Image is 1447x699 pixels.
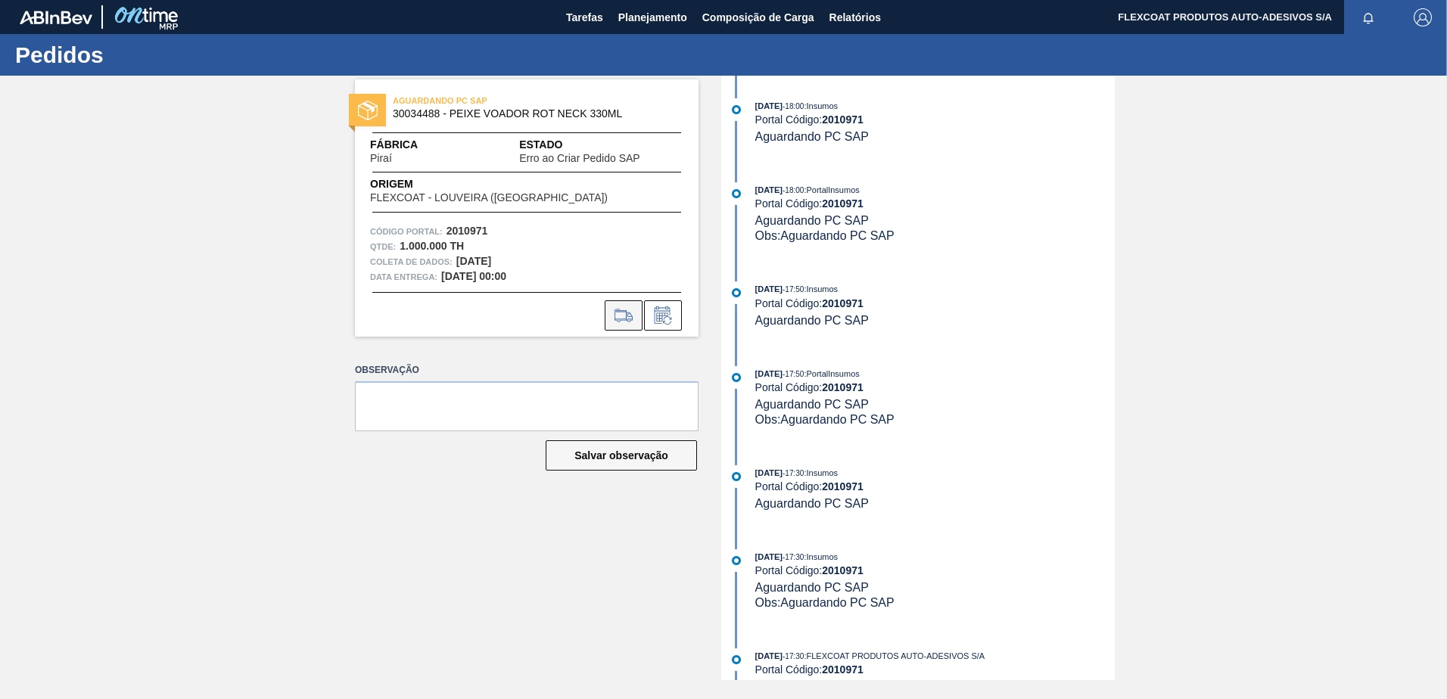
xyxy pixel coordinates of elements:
span: Erro ao Criar Pedido SAP [519,153,640,164]
span: Data entrega: [370,269,437,284]
span: Estado [519,137,683,153]
strong: [DATE] 00:00 [441,270,506,282]
strong: 2010971 [822,480,864,492]
span: [DATE] [755,552,783,561]
span: Composição de Carga [702,8,814,26]
span: : PortalInsumos [804,369,859,378]
span: - 18:00 [783,102,804,110]
span: Obs: Aguardando PC SAP [755,596,895,609]
span: : Insumos [804,552,838,561]
span: Obs: Aguardando PC SAP [755,229,895,242]
h1: Pedidos [15,46,284,64]
strong: 2010971 [822,297,864,309]
span: [DATE] [755,284,783,294]
img: atual [732,472,741,481]
img: Logout [1414,8,1432,26]
span: Planejamento [618,8,687,26]
strong: 2010971 [447,225,488,237]
span: - 17:30 [783,469,804,477]
font: Código Portal: [370,227,443,236]
span: Aguardando PC SAP [755,497,869,510]
span: - 18:00 [783,186,804,194]
strong: [DATE] [456,255,491,267]
img: atual [732,189,741,198]
span: : Insumos [804,468,838,477]
div: Ir para Composição de Carga [605,300,643,331]
span: Aguardando PC SAP [755,398,869,411]
button: Notificações [1344,7,1393,28]
span: [DATE] [755,185,783,194]
img: TNhmsLtSVTkK8tSr43FrP2fwEKptu5GPRR3wAAAABJRU5ErkJggg== [20,11,92,24]
span: FLEXCOAT - LOUVEIRA ([GEOGRAPHIC_DATA]) [370,192,608,203]
span: - 17:50 [783,370,804,378]
span: : FLEXCOAT PRODUTOS AUTO-ADESIVOS S/A [804,651,985,660]
span: Aguardando PC SAP [755,130,869,143]
div: Portal Código: [755,197,1115,210]
span: Obs: Aguardando PC SAP [755,413,895,426]
button: Salvar observação [546,440,697,471]
strong: 2010971 [822,564,864,576]
span: Qtde : [370,239,396,254]
span: [DATE] [755,468,783,477]
strong: 2010971 [822,197,864,210]
img: atual [732,556,741,565]
strong: 2010971 [822,113,864,126]
span: - 17:30 [783,652,804,660]
span: Origem [370,176,651,192]
span: Coleta de dados: [370,254,453,269]
span: : PortalInsumos [804,185,859,194]
span: [DATE] [755,101,783,110]
span: - 17:50 [783,285,804,294]
span: - 17:30 [783,553,804,561]
div: Portal Código: [755,381,1115,393]
img: estado [358,101,378,120]
strong: 2010971 [822,381,864,393]
span: AGUARDANDO PC SAP [393,93,605,108]
div: Informar alteração no pedido [644,300,682,331]
span: Aguardando PC SAP [755,314,869,327]
img: atual [732,373,741,382]
label: Observação [355,359,699,381]
span: Piraí [370,153,392,164]
img: atual [732,288,741,297]
span: Fábrica [370,137,440,153]
span: Relatórios [829,8,881,26]
span: [DATE] [755,369,783,378]
span: [DATE] [755,651,783,660]
span: 30034488 - ROT NECK FLYING FISH 330ML [393,108,667,120]
div: Portal Código: [755,663,1115,676]
div: Portal Código: [755,113,1115,126]
div: Portal Código: [755,564,1115,576]
img: atual [732,655,741,664]
span: : Insumos [804,101,838,110]
img: atual [732,105,741,114]
span: Aguardando PC SAP [755,214,869,227]
span: Tarefas [566,8,603,26]
strong: 1.000.000 TH [400,240,464,252]
div: Portal Código: [755,297,1115,309]
span: : Insumos [804,284,838,294]
div: Portal Código: [755,480,1115,492]
strong: 2010971 [822,663,864,676]
span: Aguardando PC SAP [755,581,869,594]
